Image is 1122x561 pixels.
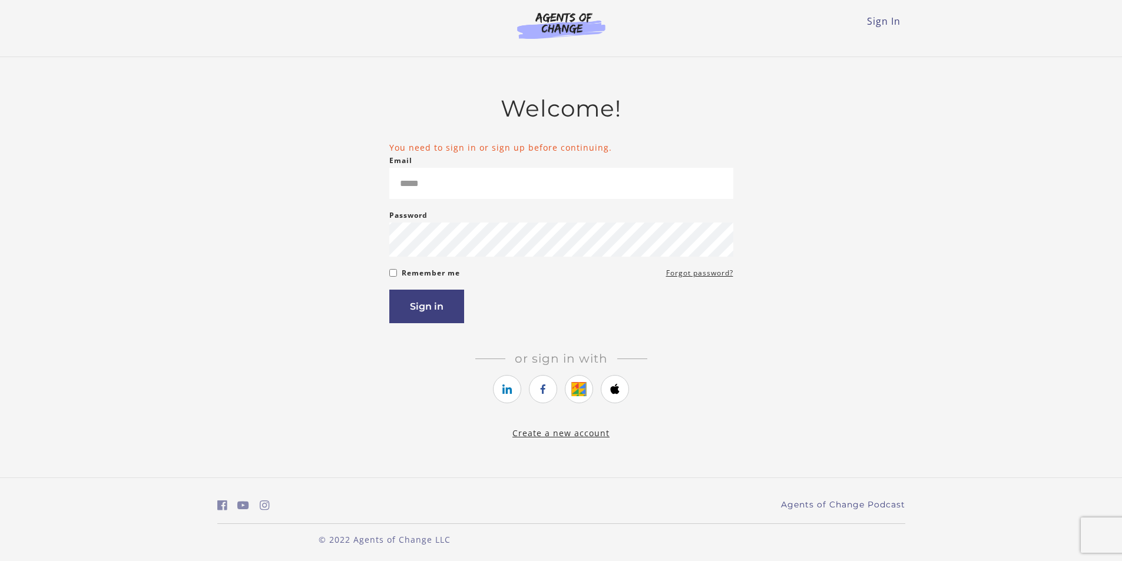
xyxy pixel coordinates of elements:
[505,351,617,366] span: Or sign in with
[237,497,249,514] a: https://www.youtube.com/c/AgentsofChangeTestPrepbyMeaganMitchell (Open in a new window)
[867,15,901,28] a: Sign In
[512,427,610,439] a: Create a new account
[601,375,629,403] a: https://courses.thinkific.com/users/auth/apple?ss%5Breferral%5D=&ss%5Buser_return_to%5D=%2Faccoun...
[260,497,270,514] a: https://www.instagram.com/agentsofchangeprep/ (Open in a new window)
[389,141,733,154] li: You need to sign in or sign up before continuing.
[565,375,593,403] a: https://courses.thinkific.com/users/auth/google?ss%5Breferral%5D=&ss%5Buser_return_to%5D=%2Faccou...
[529,375,557,403] a: https://courses.thinkific.com/users/auth/facebook?ss%5Breferral%5D=&ss%5Buser_return_to%5D=%2Facc...
[505,12,618,39] img: Agents of Change Logo
[389,208,428,223] label: Password
[389,290,464,323] button: Sign in
[389,95,733,122] h2: Welcome!
[260,500,270,511] i: https://www.instagram.com/agentsofchangeprep/ (Open in a new window)
[402,266,460,280] label: Remember me
[493,375,521,403] a: https://courses.thinkific.com/users/auth/linkedin?ss%5Breferral%5D=&ss%5Buser_return_to%5D=%2Facc...
[217,500,227,511] i: https://www.facebook.com/groups/aswbtestprep (Open in a new window)
[217,533,552,546] p: © 2022 Agents of Change LLC
[389,154,412,168] label: Email
[217,497,227,514] a: https://www.facebook.com/groups/aswbtestprep (Open in a new window)
[666,266,733,280] a: Forgot password?
[781,499,905,511] a: Agents of Change Podcast
[237,500,249,511] i: https://www.youtube.com/c/AgentsofChangeTestPrepbyMeaganMitchell (Open in a new window)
